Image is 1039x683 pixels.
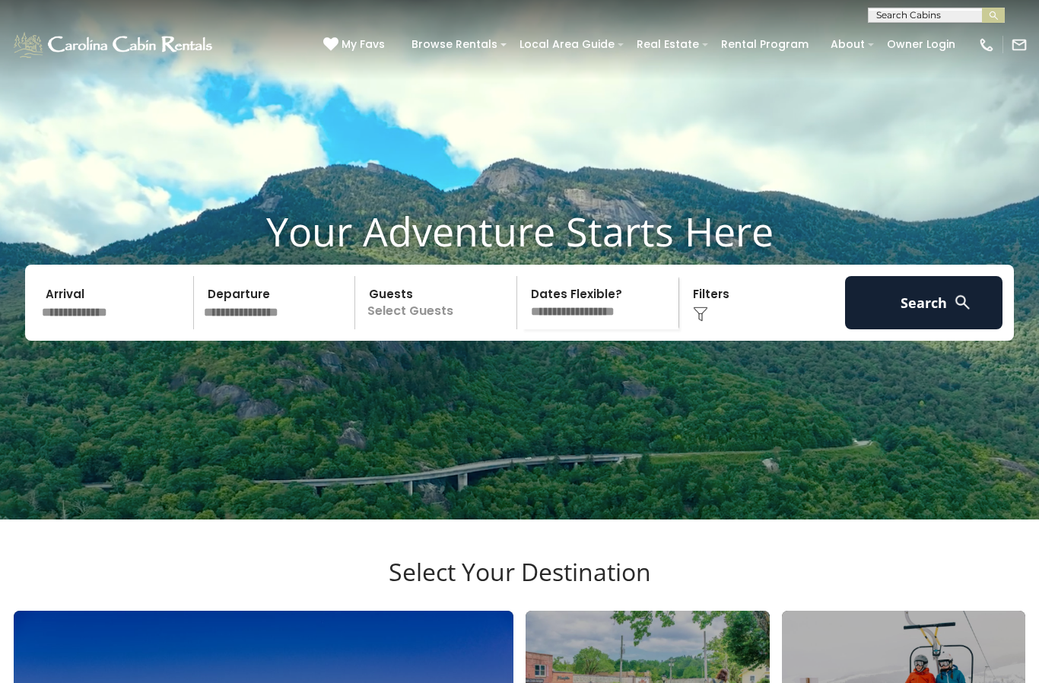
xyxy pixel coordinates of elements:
button: Search [845,276,1002,329]
a: Rental Program [713,33,816,56]
h1: Your Adventure Starts Here [11,208,1028,255]
p: Select Guests [360,276,516,329]
a: Local Area Guide [512,33,622,56]
a: About [823,33,872,56]
img: mail-regular-white.png [1011,37,1028,53]
img: search-regular-white.png [953,293,972,312]
a: Owner Login [879,33,963,56]
span: My Favs [342,37,385,52]
a: Browse Rentals [404,33,505,56]
img: phone-regular-white.png [978,37,995,53]
img: filter--v1.png [693,307,708,322]
a: My Favs [323,37,389,53]
h3: Select Your Destination [11,558,1028,611]
a: Real Estate [629,33,707,56]
img: White-1-1-2.png [11,30,217,60]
